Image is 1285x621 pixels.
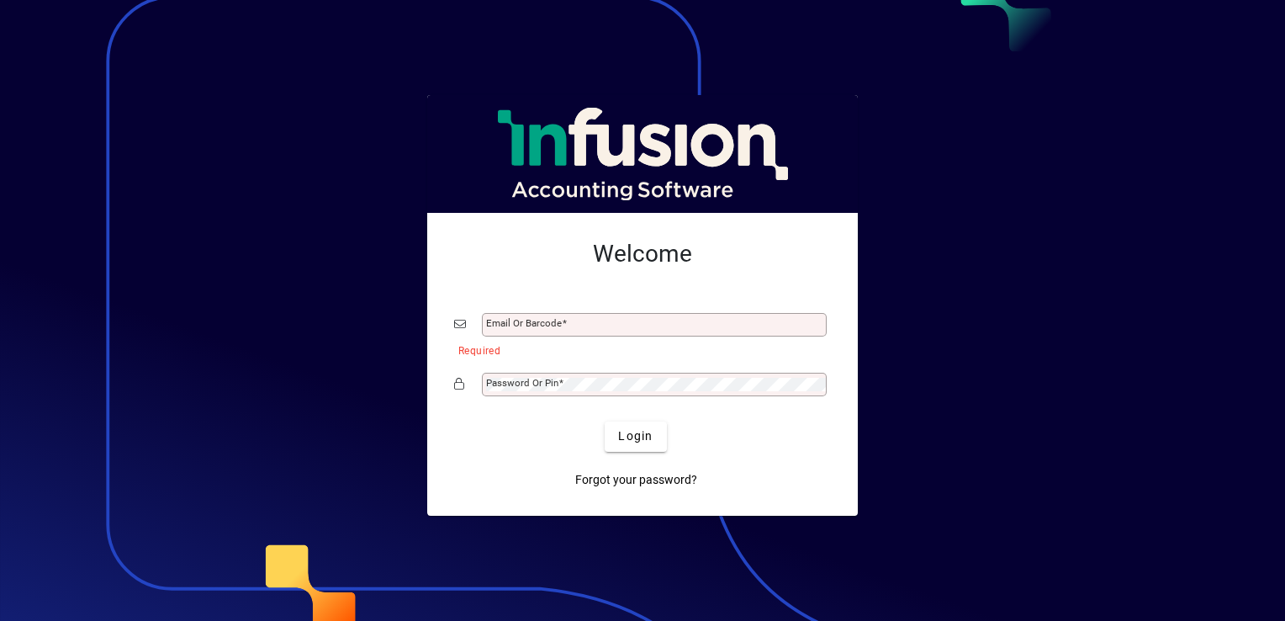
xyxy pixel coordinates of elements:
[618,427,653,445] span: Login
[486,377,558,389] mat-label: Password or Pin
[575,471,697,489] span: Forgot your password?
[454,240,831,268] h2: Welcome
[605,422,666,452] button: Login
[486,317,562,329] mat-label: Email or Barcode
[458,341,817,358] mat-error: Required
[568,465,704,496] a: Forgot your password?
